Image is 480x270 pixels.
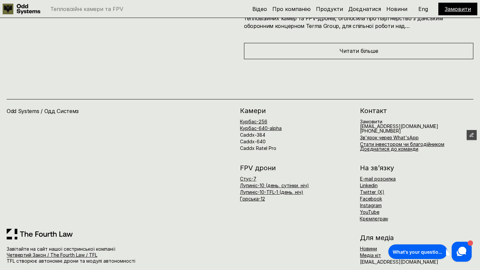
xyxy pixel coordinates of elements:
a: Крємлєграм [360,216,389,221]
p: Тепловізійні камери та FPV [50,6,123,12]
h2: Для медіа [360,234,473,241]
span: [PHONE_NUMBER] [360,128,401,134]
a: Медіа кіт [360,252,381,258]
p: Eng [418,6,428,12]
iframe: HelpCrunch [387,240,473,263]
a: Замовити [445,6,471,12]
p: Завітайте на сайт нашої сестринської компанії TFL створює автономні дрони та модулі автономності [7,246,182,264]
a: Instagram [360,202,382,208]
a: Новини [386,6,407,12]
a: Стус-7 [240,176,256,182]
h6: [EMAIL_ADDRESS][DOMAIN_NAME] [360,119,438,133]
h2: Контакт [360,107,473,114]
h2: Камери [240,107,353,114]
h4: Odd Systems / Одд Системз [7,107,158,115]
a: Зв'язок через What'sApp [360,135,419,140]
a: Доєднатися до команди [360,146,418,152]
a: Курбас-256 [240,119,267,124]
a: Доєднатися [348,6,381,12]
span: Читати більше [339,48,378,54]
h2: FPV дрони [240,165,353,171]
button: Edit Framer Content [467,130,477,140]
a: Про компанію [272,6,311,12]
a: Лупиніс-10-TFL-1 (день, ніч) [240,189,303,195]
a: Caddx Ratel Pro [240,145,276,151]
a: Продукти [316,6,343,12]
a: Лупиніс-10 (день, сутінки, ніч) [240,183,309,188]
a: Twitter (X) [360,189,384,195]
a: Горська-12 [240,196,265,202]
a: YouTube [360,209,379,215]
h2: На зв’язку [360,165,394,171]
a: Стати інвестором чи благодійником [360,141,444,147]
a: Четвертий Закон / The Fourth Law / TFL [7,252,97,258]
a: Відео [252,6,267,12]
a: Курбас-640-alpha [240,125,282,131]
a: E-mail розсилка [360,176,396,182]
a: Замовити [360,119,382,124]
a: Новини [360,246,377,251]
a: Caddx-640 [240,139,266,144]
a: Caddx-384 [240,132,265,138]
h6: [EMAIL_ADDRESS][DOMAIN_NAME] [360,260,438,264]
a: Linkedin [360,183,378,188]
a: Facebook [360,196,382,202]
